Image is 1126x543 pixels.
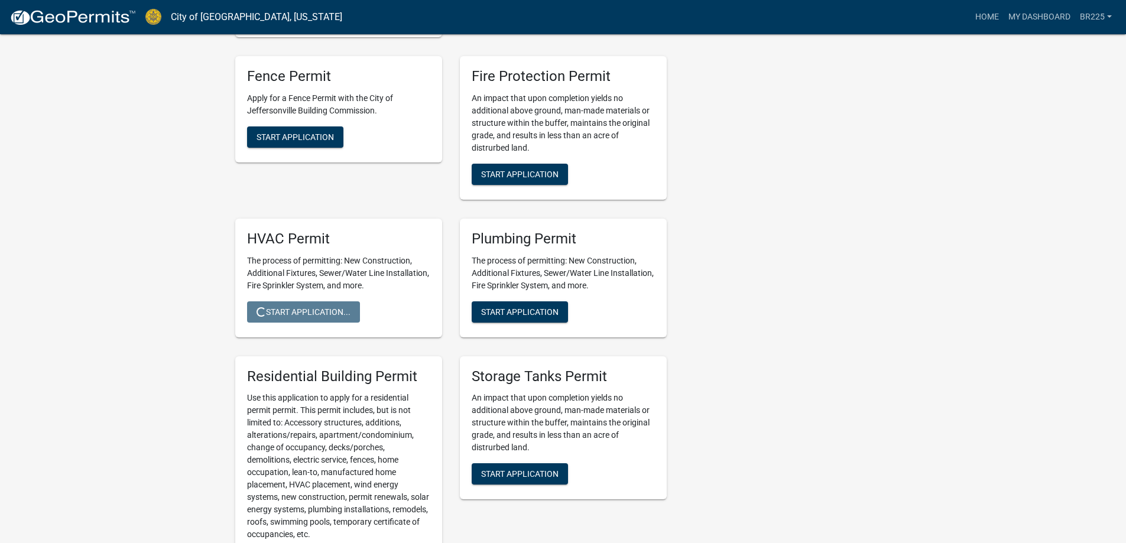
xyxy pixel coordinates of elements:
a: Home [971,6,1004,28]
span: Start Application [481,469,559,479]
span: Start Application [481,169,559,178]
p: An impact that upon completion yields no additional above ground, man-made materials or structure... [472,92,655,154]
p: The process of permitting: New Construction, Additional Fixtures, Sewer/Water Line Installation, ... [247,255,430,292]
h5: Fire Protection Permit [472,68,655,85]
a: BR225 [1075,6,1117,28]
button: Start Application [472,463,568,485]
p: Use this application to apply for a residential permit permit. This permit includes, but is not l... [247,392,430,541]
h5: Storage Tanks Permit [472,368,655,385]
h5: Fence Permit [247,68,430,85]
h5: Residential Building Permit [247,368,430,385]
h5: HVAC Permit [247,230,430,248]
a: City of [GEOGRAPHIC_DATA], [US_STATE] [171,7,342,27]
p: The process of permitting: New Construction, Additional Fixtures, Sewer/Water Line Installation, ... [472,255,655,292]
a: My Dashboard [1004,6,1075,28]
button: Start Application [472,164,568,185]
span: Start Application [257,132,334,141]
button: Start Application... [247,301,360,323]
button: Start Application [247,126,343,148]
button: Start Application [472,301,568,323]
p: An impact that upon completion yields no additional above ground, man-made materials or structure... [472,392,655,454]
span: Start Application... [257,307,351,316]
span: Start Application [481,307,559,316]
h5: Plumbing Permit [472,230,655,248]
p: Apply for a Fence Permit with the City of Jeffersonville Building Commission. [247,92,430,117]
img: City of Jeffersonville, Indiana [145,9,161,25]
